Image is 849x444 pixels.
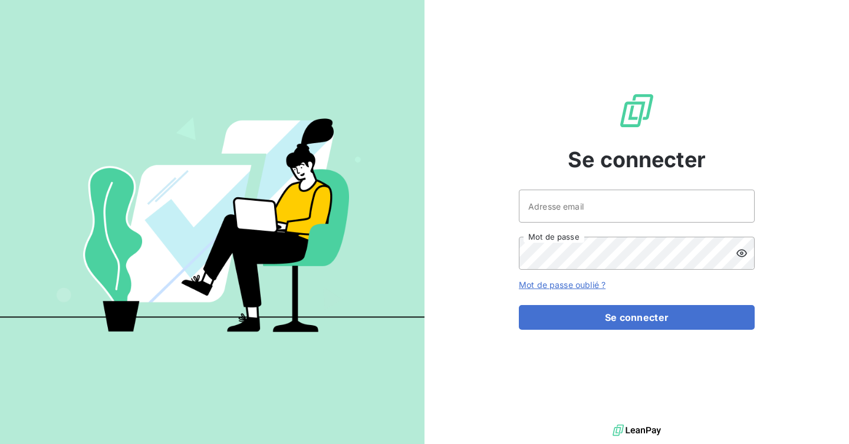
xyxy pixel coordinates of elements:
a: Mot de passe oublié ? [519,280,606,290]
img: Logo LeanPay [618,92,656,130]
button: Se connecter [519,305,755,330]
span: Se connecter [568,144,706,175]
img: logo [613,422,661,439]
input: placeholder [519,190,755,223]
